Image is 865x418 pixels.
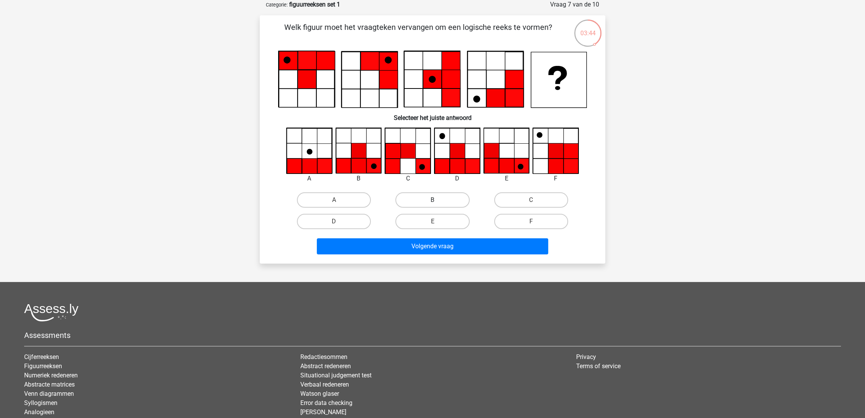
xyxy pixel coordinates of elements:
label: B [395,192,469,208]
a: Terms of service [576,362,621,370]
h6: Selecteer het juiste antwoord [272,108,593,121]
a: Privacy [576,353,596,361]
div: 03:44 [573,19,602,38]
label: C [494,192,568,208]
div: D [428,174,486,183]
label: D [297,214,371,229]
a: Watson glaser [300,390,339,397]
a: Abstract redeneren [300,362,351,370]
a: Verbaal redeneren [300,381,349,388]
a: Situational judgement test [300,372,372,379]
div: F [527,174,585,183]
label: F [494,214,568,229]
img: Assessly logo [24,303,79,321]
label: A [297,192,371,208]
h5: Assessments [24,331,841,340]
label: E [395,214,469,229]
strong: figuurreeksen set 1 [289,1,340,8]
a: Cijferreeksen [24,353,59,361]
small: Categorie: [266,2,288,8]
a: Venn diagrammen [24,390,74,397]
a: Abstracte matrices [24,381,75,388]
div: B [330,174,388,183]
a: Syllogismen [24,399,57,407]
p: Welk figuur moet het vraagteken vervangen om een logische reeks te vormen? [272,21,564,44]
div: A [280,174,338,183]
a: [PERSON_NAME] [300,408,346,416]
a: Analogieen [24,408,54,416]
div: C [379,174,437,183]
a: Figuurreeksen [24,362,62,370]
div: E [478,174,536,183]
button: Volgende vraag [317,238,549,254]
a: Numeriek redeneren [24,372,78,379]
a: Error data checking [300,399,352,407]
a: Redactiesommen [300,353,347,361]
